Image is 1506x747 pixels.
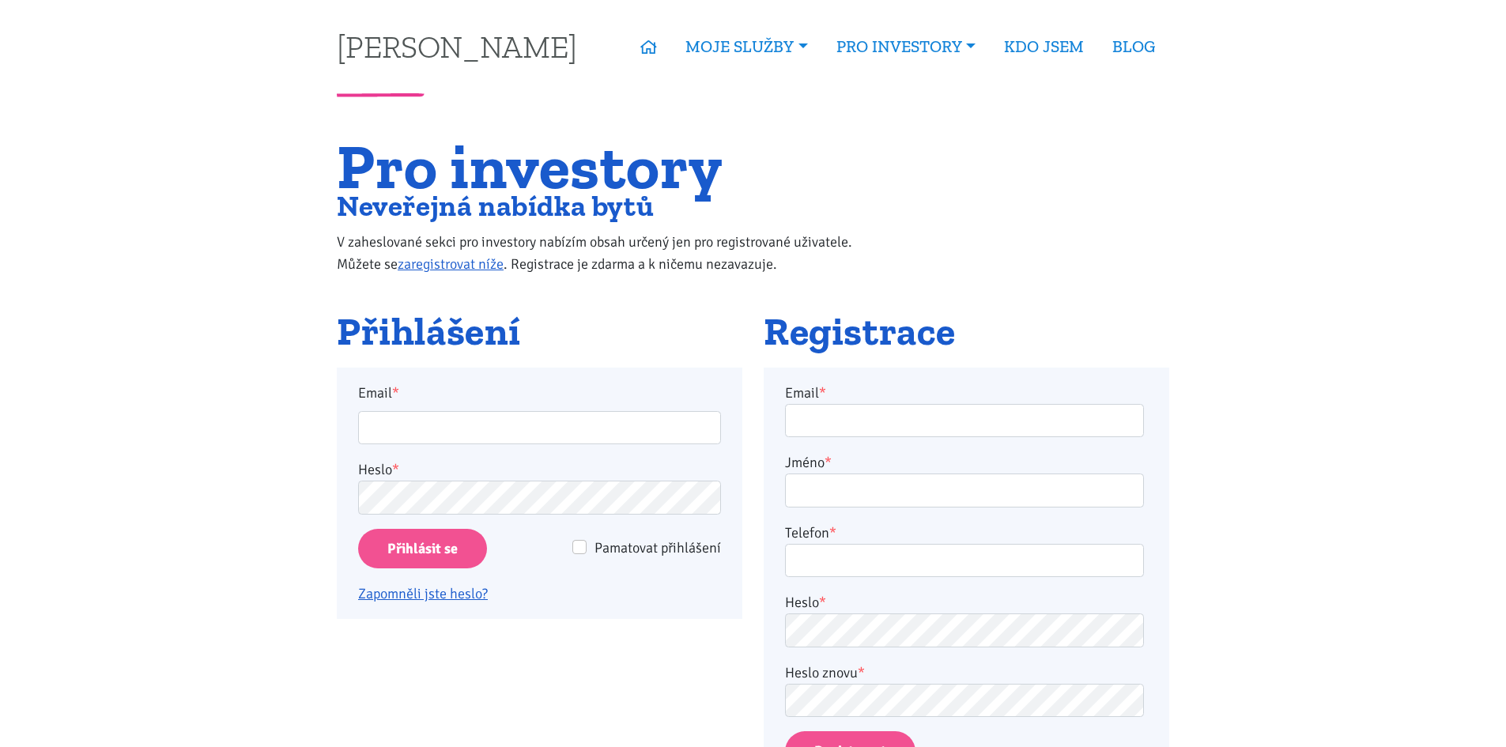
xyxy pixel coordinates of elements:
[785,591,826,613] label: Heslo
[1098,28,1169,65] a: BLOG
[337,140,885,193] h1: Pro investory
[594,539,721,556] span: Pamatovat přihlášení
[337,193,885,219] h2: Neveřejná nabídka bytů
[785,522,836,544] label: Telefon
[764,311,1169,353] h2: Registrace
[858,664,865,681] abbr: required
[785,662,865,684] label: Heslo znovu
[785,382,826,404] label: Email
[829,524,836,541] abbr: required
[398,255,504,273] a: zaregistrovat níže
[358,529,487,569] input: Přihlásit se
[348,382,732,404] label: Email
[819,594,826,611] abbr: required
[785,451,832,473] label: Jméno
[358,458,399,481] label: Heslo
[337,311,742,353] h2: Přihlášení
[825,454,832,471] abbr: required
[822,28,990,65] a: PRO INVESTORY
[990,28,1098,65] a: KDO JSEM
[671,28,821,65] a: MOJE SLUŽBY
[358,585,488,602] a: Zapomněli jste heslo?
[337,31,577,62] a: [PERSON_NAME]
[337,231,885,275] p: V zaheslované sekci pro investory nabízím obsah určený jen pro registrované uživatele. Můžete se ...
[819,384,826,402] abbr: required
